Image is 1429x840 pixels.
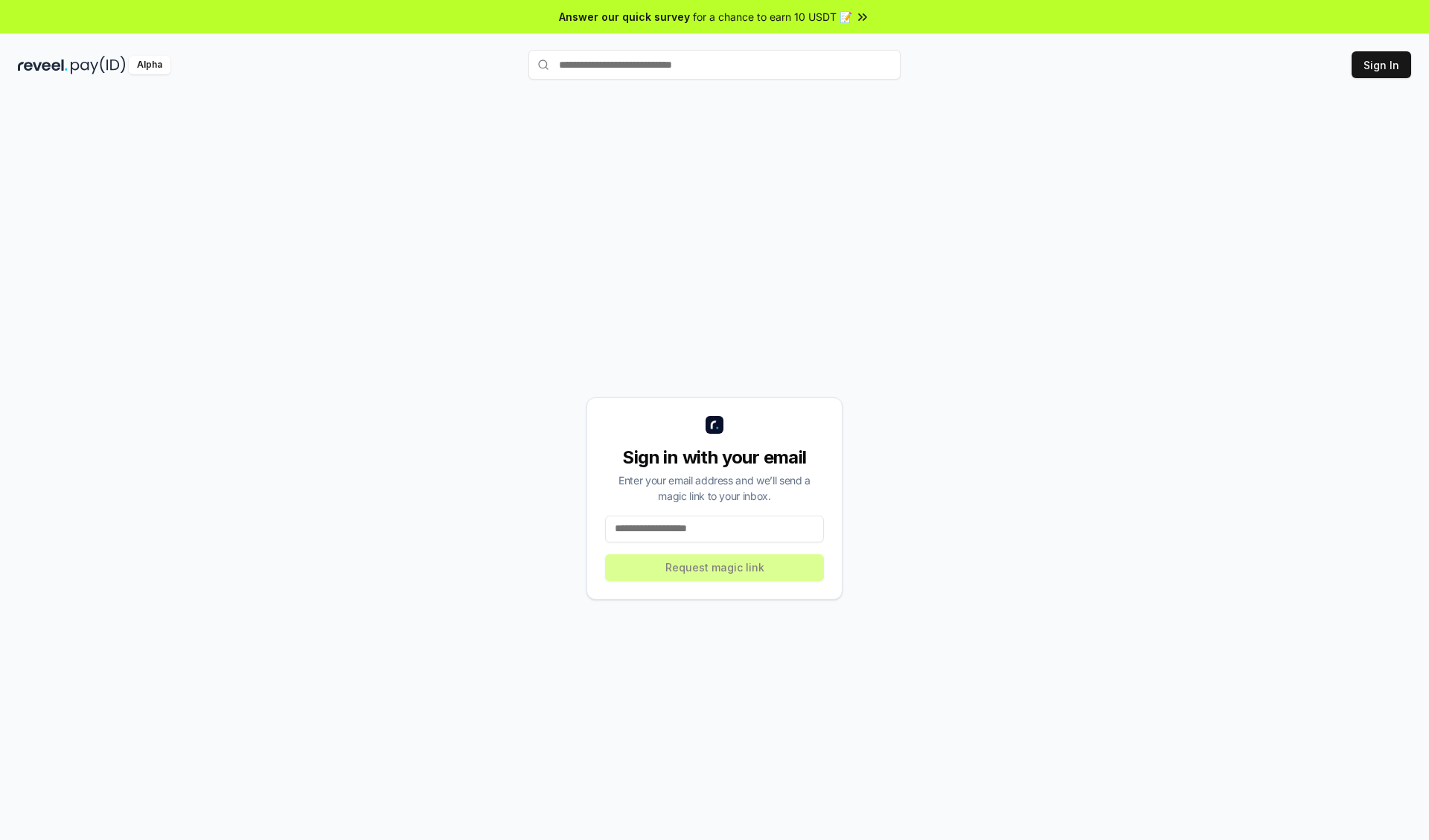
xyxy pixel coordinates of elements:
div: Sign in with your email [605,446,824,469]
span: Answer our quick survey [559,9,690,25]
div: Alpha [129,56,170,74]
img: pay_id [71,56,126,74]
img: reveel_dark [18,56,68,74]
span: for a chance to earn 10 USDT 📝 [693,9,852,25]
button: Sign In [1352,51,1411,78]
div: Enter your email address and we’ll send a magic link to your inbox. [605,472,824,504]
img: logo_small [706,416,723,434]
